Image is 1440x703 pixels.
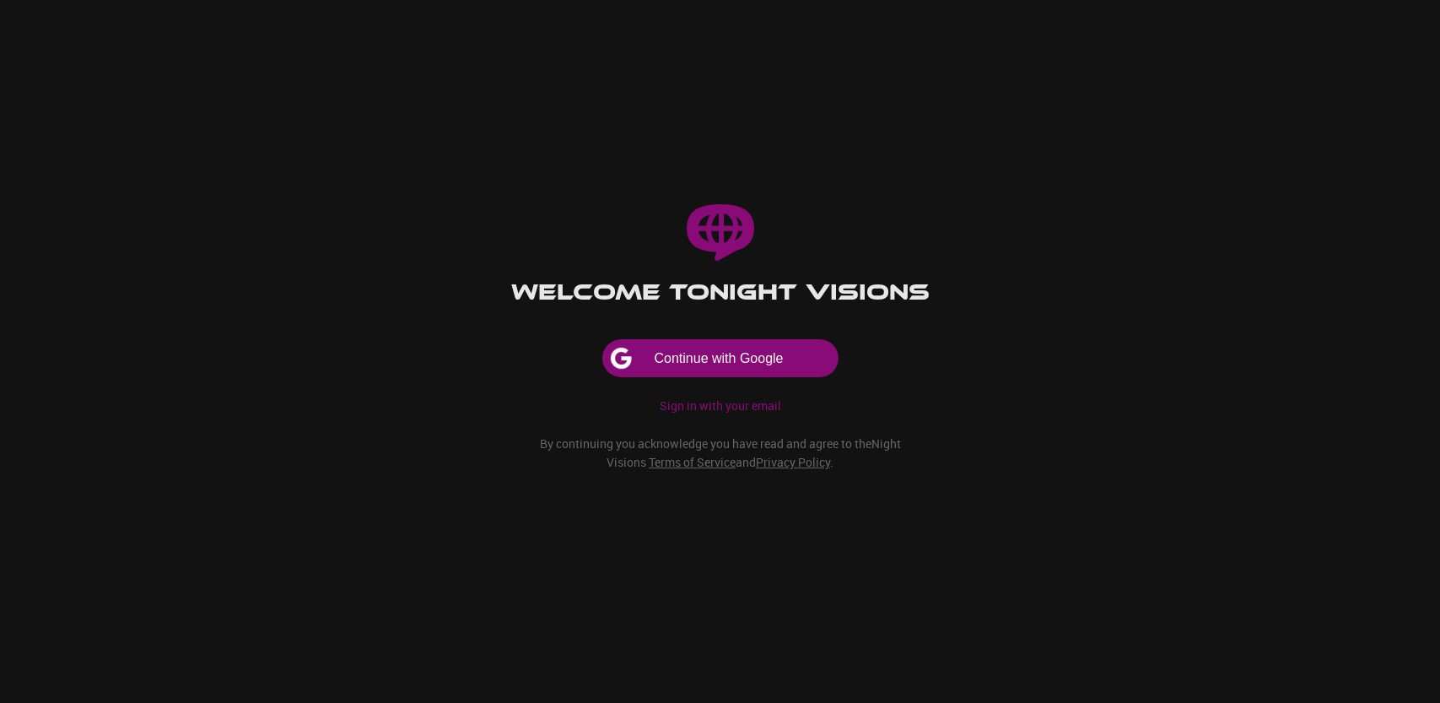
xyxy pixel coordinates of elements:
[610,347,655,370] img: google.svg
[687,204,754,261] img: Logo
[649,454,736,470] a: Terms of Service
[511,280,930,306] h1: Welcome to Night Visions
[756,454,830,470] a: Privacy Policy
[660,397,781,414] p: Sign in with your email
[518,435,923,472] h6: By continuing you acknowledge you have read and agree to the Night Visions and .
[602,339,839,377] button: Continue with Google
